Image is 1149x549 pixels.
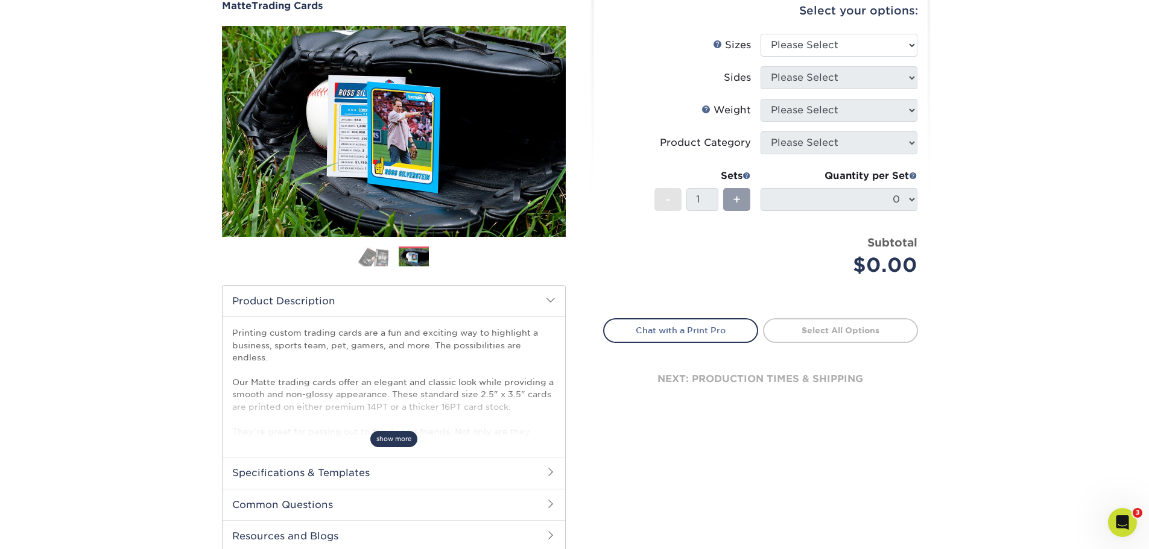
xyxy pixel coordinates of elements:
[399,248,429,267] img: Trading Cards 02
[713,38,751,52] div: Sizes
[701,103,751,118] div: Weight
[654,169,751,183] div: Sets
[761,169,917,183] div: Quantity per Set
[232,327,556,486] p: Printing custom trading cards are a fun and exciting way to highlight a business, sports team, pe...
[370,431,417,447] span: show more
[770,251,917,280] div: $0.00
[763,318,918,342] a: Select All Options
[603,343,918,415] div: next: production times & shipping
[603,318,758,342] a: Chat with a Print Pro
[223,457,565,488] h2: Specifications & Templates
[1108,508,1137,537] iframe: Intercom live chat
[358,246,388,267] img: Trading Cards 01
[223,286,565,316] h2: Product Description
[724,71,751,85] div: Sides
[733,190,741,209] span: +
[665,190,671,209] span: -
[1133,508,1142,518] span: 3
[660,136,751,150] div: Product Category
[867,236,917,249] strong: Subtotal
[222,26,566,237] img: Matte 02
[223,489,565,520] h2: Common Questions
